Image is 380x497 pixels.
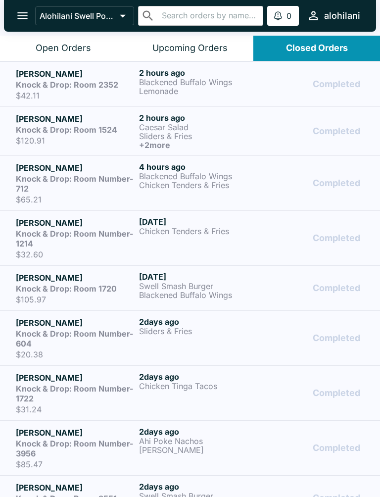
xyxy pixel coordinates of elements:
[16,295,135,304] p: $105.97
[139,327,258,336] p: Sliders & Fries
[139,427,179,437] span: 2 days ago
[139,68,258,78] h6: 2 hours ago
[16,217,135,229] h5: [PERSON_NAME]
[16,174,133,194] strong: Knock & Drop: Room Number-712
[139,123,258,132] p: Caesar Salad
[139,282,258,291] p: Swell Smash Burger
[139,382,258,391] p: Chicken Tinga Tacos
[16,329,133,348] strong: Knock & Drop: Room Number-604
[16,349,135,359] p: $20.38
[40,11,116,21] p: Alohilani Swell Pool & Bar
[159,9,259,23] input: Search orders by name or phone number
[139,141,258,149] h6: + 2 more
[139,162,258,172] h6: 4 hours ago
[152,43,228,54] div: Upcoming Orders
[16,384,133,403] strong: Knock & Drop: Room Number-1722
[16,482,135,494] h5: [PERSON_NAME]
[139,482,179,492] span: 2 days ago
[16,125,117,135] strong: Knock & Drop: Room 1524
[16,195,135,204] p: $65.21
[16,162,135,174] h5: [PERSON_NAME]
[139,446,258,454] p: [PERSON_NAME]
[16,91,135,100] p: $42.11
[10,3,35,28] button: open drawer
[139,272,258,282] h6: [DATE]
[16,404,135,414] p: $31.24
[16,272,135,284] h5: [PERSON_NAME]
[16,427,135,439] h5: [PERSON_NAME]
[139,217,258,227] h6: [DATE]
[139,227,258,236] p: Chicken Tenders & Fries
[16,249,135,259] p: $32.60
[139,372,179,382] span: 2 days ago
[286,43,348,54] div: Closed Orders
[16,284,117,294] strong: Knock & Drop: Room 1720
[139,132,258,141] p: Sliders & Fries
[16,439,133,458] strong: Knock & Drop: Room Number-3956
[139,87,258,96] p: Lemonade
[16,372,135,384] h5: [PERSON_NAME]
[16,80,118,90] strong: Knock & Drop: Room 2352
[303,5,364,26] button: alohilani
[16,113,135,125] h5: [PERSON_NAME]
[139,317,179,327] span: 2 days ago
[16,317,135,329] h5: [PERSON_NAME]
[139,291,258,299] p: Blackened Buffalo Wings
[324,10,360,22] div: alohilani
[36,43,91,54] div: Open Orders
[139,437,258,446] p: Ahi Poke Nachos
[139,113,258,123] h6: 2 hours ago
[16,68,135,80] h5: [PERSON_NAME]
[16,136,135,146] p: $120.91
[16,229,133,248] strong: Knock & Drop: Room Number-1214
[139,78,258,87] p: Blackened Buffalo Wings
[16,459,135,469] p: $85.47
[139,172,258,181] p: Blackened Buffalo Wings
[139,181,258,190] p: Chicken Tenders & Fries
[35,6,134,25] button: Alohilani Swell Pool & Bar
[286,11,291,21] p: 0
